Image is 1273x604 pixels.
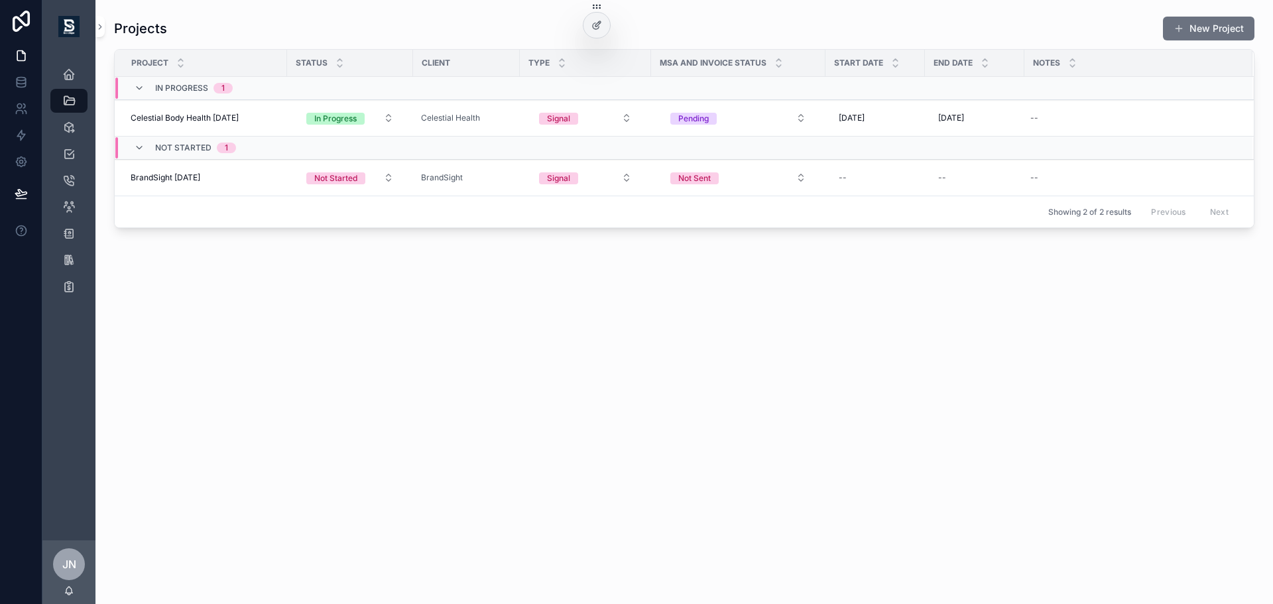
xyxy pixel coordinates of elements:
[528,106,642,130] button: Select Button
[839,113,865,123] span: [DATE]
[421,113,512,123] a: Celestial Health
[678,113,709,125] div: Pending
[933,167,1016,188] a: --
[295,165,405,190] a: Select Button
[933,107,1016,129] a: [DATE]
[934,58,973,68] span: End Date
[659,165,818,190] a: Select Button
[1163,17,1254,40] button: New Project
[296,106,404,130] button: Select Button
[1030,113,1038,123] div: --
[547,172,570,184] div: Signal
[131,113,279,123] a: Celestial Body Health [DATE]
[421,172,512,183] a: BrandSight
[131,172,200,183] span: BrandSight [DATE]
[528,58,550,68] span: Type
[528,165,643,190] a: Select Button
[42,53,95,316] div: scrollable content
[1030,172,1038,183] div: --
[131,58,168,68] span: Project
[839,172,847,183] div: --
[221,83,225,93] div: 1
[131,113,239,123] span: Celestial Body Health [DATE]
[295,105,405,131] a: Select Button
[1025,107,1237,129] a: --
[528,105,643,131] a: Select Button
[547,113,570,125] div: Signal
[296,166,404,190] button: Select Button
[834,58,883,68] span: Start Date
[659,105,818,131] a: Select Button
[314,113,357,125] div: In Progress
[678,172,711,184] div: Not Sent
[1025,167,1237,188] a: --
[938,113,964,123] span: [DATE]
[62,556,76,572] span: JN
[58,16,80,37] img: App logo
[833,107,917,129] a: [DATE]
[1048,207,1131,217] span: Showing 2 of 2 results
[296,58,328,68] span: Status
[225,143,228,153] div: 1
[1033,58,1060,68] span: Notes
[131,172,279,183] a: BrandSight [DATE]
[528,166,642,190] button: Select Button
[938,172,946,183] div: --
[155,143,212,153] span: Not Started
[660,166,817,190] button: Select Button
[660,106,817,130] button: Select Button
[155,83,208,93] span: In Progress
[833,167,917,188] a: --
[421,113,480,123] a: Celestial Health
[422,58,450,68] span: Client
[660,58,766,68] span: MSA and Invoice Status
[314,172,357,184] div: Not Started
[421,172,463,183] a: BrandSight
[114,19,167,38] h1: Projects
